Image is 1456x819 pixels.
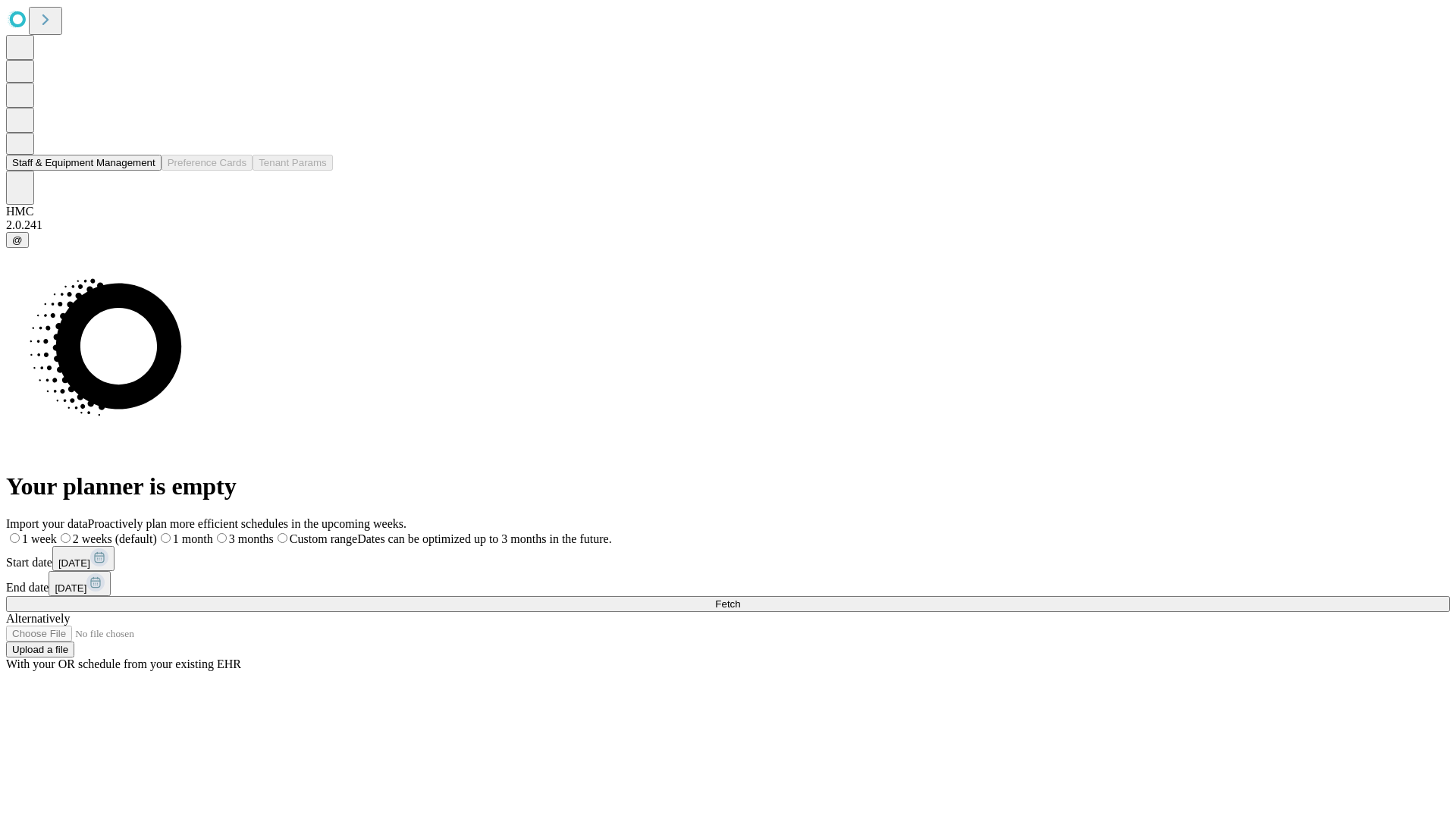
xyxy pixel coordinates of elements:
input: Custom rangeDates can be optimized up to 3 months in the future. [278,533,287,543]
button: Preference Cards [162,155,253,171]
div: HMC [6,205,1450,218]
input: 1 week [10,533,20,543]
button: Tenant Params [253,155,333,171]
span: Alternatively [6,612,70,625]
input: 3 months [217,533,227,543]
span: Import your data [6,517,88,530]
span: 1 month [173,532,213,545]
span: 1 week [22,532,57,545]
span: [DATE] [58,557,90,569]
span: Custom range [290,532,357,545]
span: Proactively plan more efficient schedules in the upcoming weeks. [88,517,406,530]
div: End date [6,571,1450,596]
span: Dates can be optimized up to 3 months in the future. [357,532,611,545]
span: Fetch [715,598,740,610]
button: Staff & Equipment Management [6,155,162,171]
input: 1 month [161,533,171,543]
span: 3 months [229,532,274,545]
div: Start date [6,546,1450,571]
button: Fetch [6,596,1450,612]
div: 2.0.241 [6,218,1450,232]
span: @ [12,234,23,246]
input: 2 weeks (default) [61,533,71,543]
button: [DATE] [52,546,115,571]
button: [DATE] [49,571,111,596]
h1: Your planner is empty [6,472,1450,500]
button: Upload a file [6,642,74,657]
span: 2 weeks (default) [73,532,157,545]
span: With your OR schedule from your existing EHR [6,657,241,670]
button: @ [6,232,29,248]
span: [DATE] [55,582,86,594]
